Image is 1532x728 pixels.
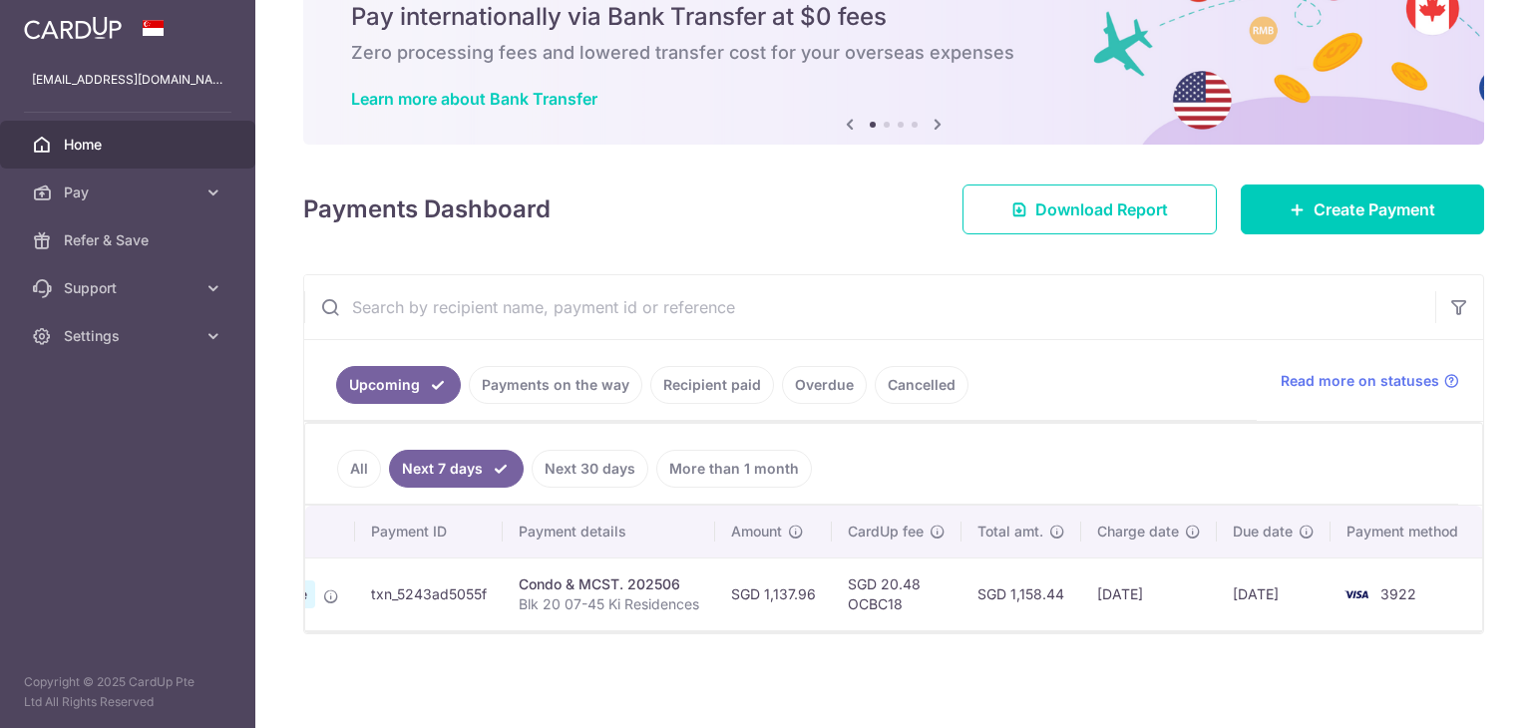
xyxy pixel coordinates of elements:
span: Refer & Save [64,230,195,250]
h4: Payments Dashboard [303,191,551,227]
span: Due date [1233,522,1293,542]
th: Payment details [503,506,715,557]
h6: Zero processing fees and lowered transfer cost for your overseas expenses [351,41,1436,65]
td: SGD 20.48 OCBC18 [832,557,961,630]
a: Cancelled [875,366,968,404]
th: Payment ID [355,506,503,557]
img: Bank Card [1337,582,1376,606]
a: Next 7 days [389,450,524,488]
span: 3922 [1380,585,1416,602]
div: Condo & MCST. 202506 [519,574,699,594]
a: Read more on statuses [1281,371,1459,391]
a: Recipient paid [650,366,774,404]
span: Pay [64,182,195,202]
td: SGD 1,137.96 [715,557,832,630]
a: All [337,450,381,488]
a: Overdue [782,366,867,404]
td: SGD 1,158.44 [961,557,1081,630]
h5: Pay internationally via Bank Transfer at $0 fees [351,1,1436,33]
td: [DATE] [1081,557,1217,630]
span: Charge date [1097,522,1179,542]
p: Blk 20 07-45 Ki Residences [519,594,699,614]
span: Read more on statuses [1281,371,1439,391]
a: Download Report [962,184,1217,234]
span: Amount [731,522,782,542]
span: Settings [64,326,195,346]
img: CardUp [24,16,122,40]
th: Payment method [1331,506,1482,557]
a: Learn more about Bank Transfer [351,89,597,109]
span: Support [64,278,195,298]
a: Payments on the way [469,366,642,404]
span: Total amt. [977,522,1043,542]
p: [EMAIL_ADDRESS][DOMAIN_NAME] [32,70,223,90]
a: Next 30 days [532,450,648,488]
span: Create Payment [1314,197,1435,221]
a: Create Payment [1241,184,1484,234]
a: More than 1 month [656,450,812,488]
span: CardUp fee [848,522,924,542]
a: Upcoming [336,366,461,404]
span: Download Report [1035,197,1168,221]
td: [DATE] [1217,557,1331,630]
td: txn_5243ad5055f [355,557,503,630]
input: Search by recipient name, payment id or reference [304,275,1435,339]
span: Home [64,135,195,155]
